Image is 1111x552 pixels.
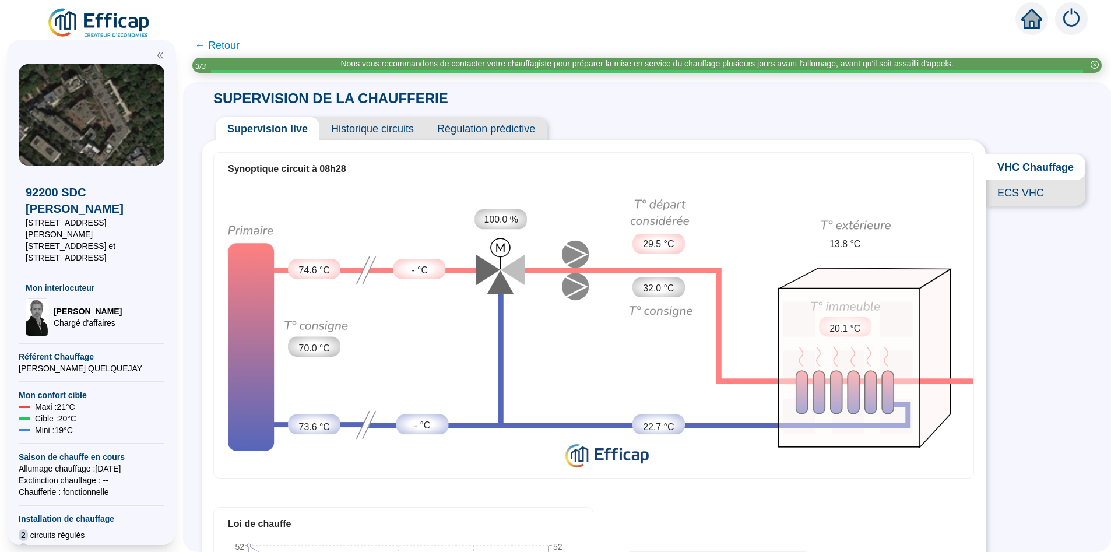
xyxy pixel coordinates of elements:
span: double-left [156,51,164,59]
span: [STREET_ADDRESS] et [STREET_ADDRESS] [26,240,157,263]
span: 2 [19,529,28,541]
span: VHC Chauffage [986,154,1085,180]
span: Mon interlocuteur [26,282,157,294]
span: ECS VHC [986,180,1085,206]
tspan: 52 [235,542,244,551]
img: circuit-supervision.724c8d6b72cc0638e748.png [214,185,973,474]
img: alerts [1055,2,1088,35]
span: Régulation prédictive [426,117,547,140]
span: 92200 SDC [PERSON_NAME] [26,184,157,217]
i: 3 / 3 [195,62,206,71]
span: 74.6 °C [299,263,330,277]
tspan: 52 [553,542,562,551]
span: Chargé d'affaires [54,317,122,329]
div: Synoptique [214,185,973,474]
span: - °C [414,419,431,433]
span: [PERSON_NAME] QUELQUEJAY [19,363,164,374]
span: 70.0 °C [299,342,330,356]
span: - °C [412,263,428,277]
div: Loi de chauffe [228,517,579,531]
span: Mon confort cible [19,389,164,401]
span: close-circle [1091,61,1099,69]
span: 22.7 °C [643,420,674,434]
span: Maxi : 21 °C [35,401,75,413]
span: Mini : 19 °C [35,424,73,436]
span: Installation de chauffage [19,513,164,525]
div: Synoptique circuit à 08h28 [228,162,959,176]
span: Chaufferie : fonctionnelle [19,486,164,498]
span: 100.0 % [484,213,518,227]
span: 73.6 °C [299,420,330,434]
span: 13.8 °C [829,237,860,251]
span: [PERSON_NAME] [54,305,122,317]
span: circuits régulés [30,529,85,541]
img: efficap energie logo [47,7,152,40]
span: [STREET_ADDRESS][PERSON_NAME] [26,217,157,240]
span: home [1021,8,1042,29]
span: Exctinction chauffage : -- [19,474,164,486]
span: 32.0 °C [643,282,674,296]
span: Supervision live [216,117,319,140]
span: Référent Chauffage [19,351,164,363]
img: Chargé d'affaires [26,298,49,336]
span: SUPERVISION DE LA CHAUFFERIE [202,90,460,106]
div: Nous vous recommandons de contacter votre chauffagiste pour préparer la mise en service du chauff... [340,58,953,70]
span: ← Retour [195,37,240,54]
span: Historique circuits [319,117,426,140]
span: Allumage chauffage : [DATE] [19,463,164,474]
span: 29.5 °C [643,237,674,251]
span: Saison de chauffe en cours [19,451,164,463]
span: Cible : 20 °C [35,413,76,424]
